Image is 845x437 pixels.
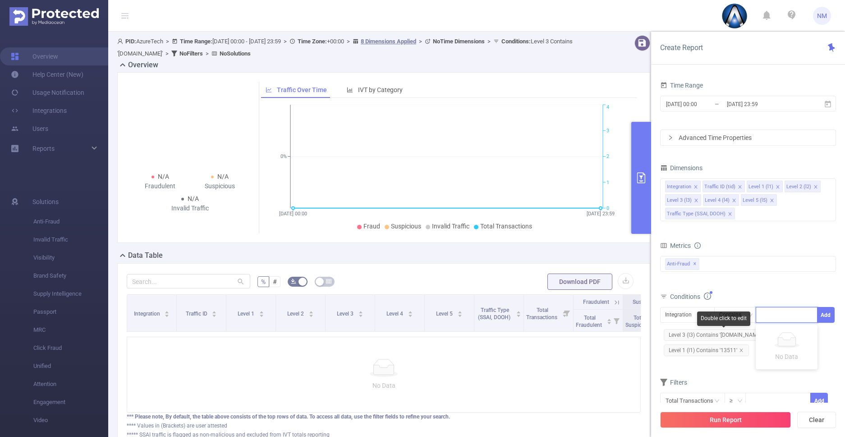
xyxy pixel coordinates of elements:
[277,86,327,93] span: Traffic Over Time
[308,310,313,312] i: icon: caret-up
[308,310,314,315] div: Sort
[704,293,711,300] i: icon: info-circle
[212,313,217,316] i: icon: caret-down
[130,181,190,191] div: Fraudulent
[457,310,463,315] div: Sort
[212,310,217,312] i: icon: caret-up
[11,65,83,84] a: Help Center (New)
[358,310,363,312] i: icon: caret-up
[180,38,212,45] b: Time Range:
[667,181,691,193] div: Integration
[217,173,229,180] span: N/A
[547,274,612,290] button: Download PDF
[9,7,99,26] img: Protected Media
[813,185,818,190] i: icon: close
[732,198,736,204] i: icon: close
[606,105,609,111] tspan: 4
[33,267,108,285] span: Brand Safety
[298,38,327,45] b: Time Zone:
[606,180,609,186] tspan: 1
[587,211,615,217] tspan: [DATE] 23:59
[344,38,353,45] span: >
[127,413,641,421] div: *** Please note, By default, the table above consists of the top rows of data. To access all data...
[664,329,774,341] span: Level 3 (l3) Contains '[DOMAIN_NAME]'
[363,223,380,230] span: Fraud
[770,198,774,204] i: icon: close
[326,279,331,284] i: icon: table
[358,86,403,93] span: IVT by Category
[665,181,701,192] li: Integration
[287,311,305,317] span: Level 2
[11,84,84,102] a: Usage Notification
[158,173,169,180] span: N/A
[606,317,612,323] div: Sort
[33,213,108,231] span: Anti-Fraud
[291,279,296,284] i: icon: bg-colors
[33,357,108,375] span: Unified
[134,311,161,317] span: Integration
[661,130,836,145] div: icon: rightAdvanced Time Properties
[485,38,493,45] span: >
[128,60,158,70] h2: Overview
[660,412,791,428] button: Run Report
[11,102,67,120] a: Integrations
[308,313,313,316] i: icon: caret-down
[810,393,828,409] button: Add
[117,38,125,44] i: icon: user
[186,311,209,317] span: Traffic ID
[743,195,767,206] div: Level 5 (l5)
[606,321,611,323] i: icon: caret-down
[664,344,749,356] span: Level 1 (l1) Contains '13511'
[33,303,108,321] span: Passport
[665,98,738,110] input: Start date
[433,38,485,45] b: No Time Dimensions
[668,135,673,140] i: icon: right
[179,50,203,57] b: No Filters
[125,38,136,45] b: PID:
[279,211,307,217] tspan: [DATE] 00:00
[134,381,633,391] p: No Data
[259,313,264,316] i: icon: caret-down
[238,311,256,317] span: Level 1
[128,250,163,261] h2: Data Table
[606,205,609,211] tspan: 0
[703,194,739,206] li: Level 4 (l4)
[33,339,108,357] span: Click Fraud
[660,82,703,89] span: Time Range
[457,313,462,316] i: icon: caret-down
[358,310,363,315] div: Sort
[785,181,821,192] li: Level 2 (l2)
[610,310,623,331] i: Filter menu
[665,307,698,322] div: Integration
[776,185,780,190] i: icon: close
[660,164,703,172] span: Dimensions
[188,195,199,202] span: N/A
[281,38,289,45] span: >
[606,154,609,160] tspan: 2
[33,411,108,429] span: Video
[705,195,730,206] div: Level 4 (l4)
[127,274,250,288] input: Search...
[703,181,745,192] li: Traffic ID (tid)
[660,332,786,353] span: and
[32,193,59,211] span: Solutions
[516,313,521,316] i: icon: caret-down
[583,299,609,305] span: Fraudulent
[273,278,277,285] span: #
[738,185,742,190] i: icon: close
[163,50,171,57] span: >
[358,313,363,316] i: icon: caret-down
[694,242,701,249] i: icon: info-circle
[693,185,698,190] i: icon: close
[633,299,659,305] span: Suspicious
[670,293,711,300] span: Conditions
[361,38,416,45] u: 8 Dimensions Applied
[33,231,108,249] span: Invalid Traffic
[32,145,55,152] span: Reports
[728,212,732,217] i: icon: close
[660,242,691,249] span: Metrics
[211,310,217,315] div: Sort
[697,311,750,326] div: Double click to edit
[786,181,811,193] div: Level 2 (l2)
[266,87,272,93] i: icon: line-chart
